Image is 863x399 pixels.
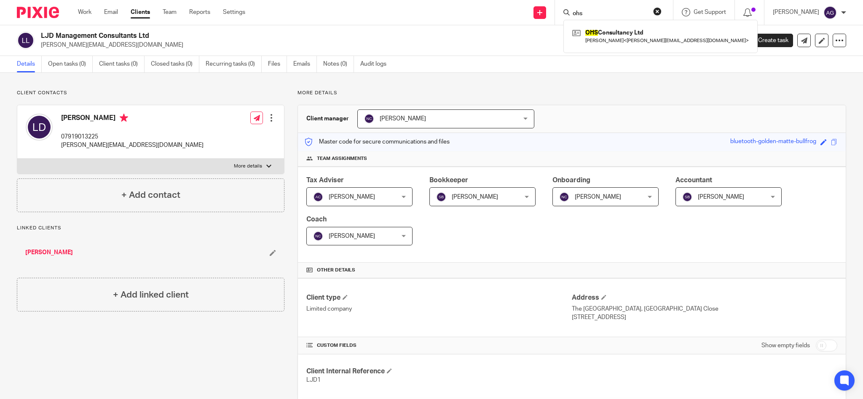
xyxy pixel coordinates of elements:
[17,225,284,231] p: Linked clients
[306,367,572,376] h4: Client Internal Reference
[120,114,128,122] i: Primary
[823,6,837,19] img: svg%3E
[151,56,199,72] a: Closed tasks (0)
[313,231,323,241] img: svg%3E
[223,8,245,16] a: Settings
[41,41,732,49] p: [PERSON_NAME][EMAIL_ADDRESS][DOMAIN_NAME]
[730,137,816,147] div: bluetooth-golden-matte-bullfrog
[48,56,93,72] a: Open tasks (0)
[575,194,621,200] span: [PERSON_NAME]
[306,114,349,123] h3: Client manager
[99,56,145,72] a: Client tasks (0)
[744,34,793,47] a: Create task
[104,8,118,16] a: Email
[436,192,446,202] img: svg%3E
[17,56,42,72] a: Details
[552,177,590,184] span: Onboarding
[41,32,593,40] h2: LJD Management Consultants Ltd
[26,114,53,141] img: svg%3E
[25,248,73,257] a: [PERSON_NAME]
[360,56,393,72] a: Audit logs
[61,114,204,124] h4: [PERSON_NAME]
[572,293,837,302] h4: Address
[572,313,837,322] p: [STREET_ADDRESS]
[572,10,648,18] input: Search
[304,138,450,146] p: Master code for secure communications and files
[189,8,210,16] a: Reports
[306,342,572,349] h4: CUSTOM FIELDS
[17,90,284,96] p: Client contacts
[17,7,59,18] img: Pixie
[773,8,819,16] p: [PERSON_NAME]
[675,177,712,184] span: Accountant
[317,155,367,162] span: Team assignments
[306,377,321,383] span: LJD1
[329,233,375,239] span: [PERSON_NAME]
[163,8,177,16] a: Team
[380,116,426,122] span: [PERSON_NAME]
[293,56,317,72] a: Emails
[306,216,327,223] span: Coach
[306,177,344,184] span: Tax Adviser
[297,90,846,96] p: More details
[306,293,572,302] h4: Client type
[113,288,189,301] h4: + Add linked client
[78,8,91,16] a: Work
[559,192,569,202] img: svg%3E
[306,305,572,313] p: Limited company
[653,7,662,16] button: Clear
[61,141,204,149] p: [PERSON_NAME][EMAIL_ADDRESS][DOMAIN_NAME]
[682,192,692,202] img: svg%3E
[761,341,810,350] label: Show empty fields
[234,163,262,170] p: More details
[364,114,374,124] img: svg%3E
[329,194,375,200] span: [PERSON_NAME]
[429,177,468,184] span: Bookkeeper
[572,305,837,313] p: The [GEOGRAPHIC_DATA], [GEOGRAPHIC_DATA] Close
[698,194,744,200] span: [PERSON_NAME]
[268,56,287,72] a: Files
[206,56,262,72] a: Recurring tasks (0)
[694,9,726,15] span: Get Support
[452,194,498,200] span: [PERSON_NAME]
[121,189,180,202] h4: + Add contact
[313,192,323,202] img: svg%3E
[323,56,354,72] a: Notes (0)
[61,133,204,141] p: 07919013225
[131,8,150,16] a: Clients
[17,32,35,49] img: svg%3E
[317,267,355,274] span: Other details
